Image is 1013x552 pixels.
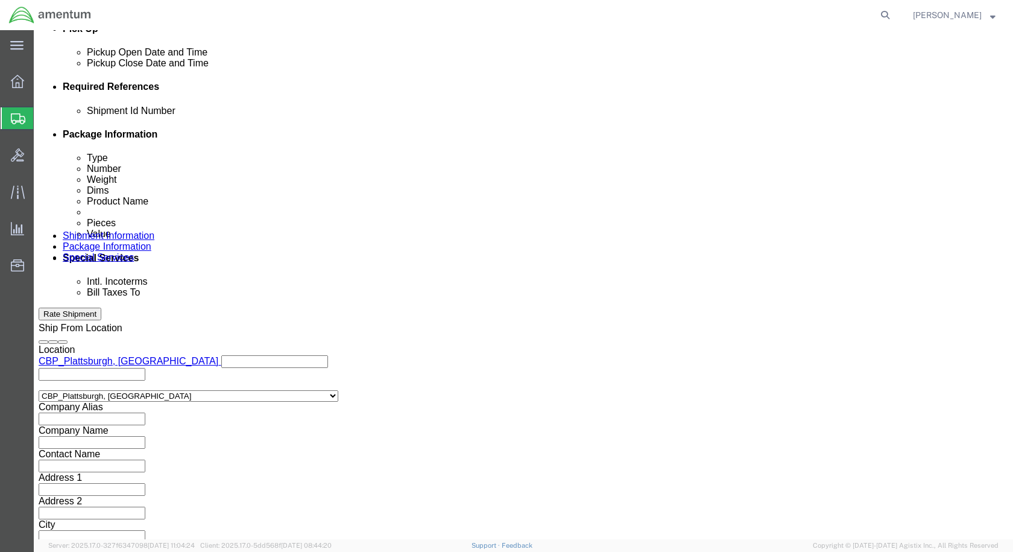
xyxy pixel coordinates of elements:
[502,542,532,549] a: Feedback
[912,8,996,22] button: [PERSON_NAME]
[34,30,1013,539] iframe: FS Legacy Container
[472,542,502,549] a: Support
[48,542,195,549] span: Server: 2025.17.0-327f6347098
[813,541,999,551] span: Copyright © [DATE]-[DATE] Agistix Inc., All Rights Reserved
[281,542,332,549] span: [DATE] 08:44:20
[200,542,332,549] span: Client: 2025.17.0-5dd568f
[8,6,92,24] img: logo
[148,542,195,549] span: [DATE] 11:04:24
[913,8,982,22] span: Nolan Babbie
